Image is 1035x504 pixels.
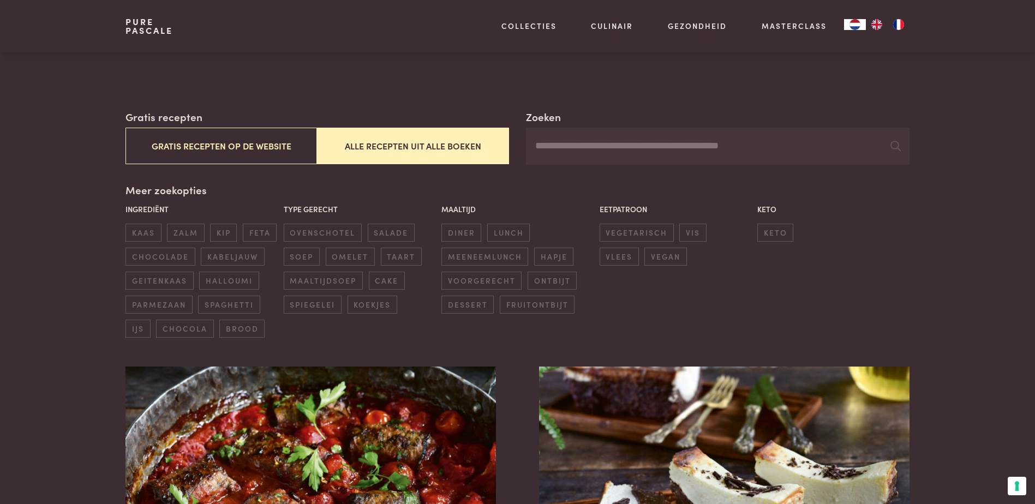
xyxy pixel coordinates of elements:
[125,17,173,35] a: PurePascale
[326,248,375,266] span: omelet
[844,19,910,30] aside: Language selected: Nederlands
[125,296,192,314] span: parmezaan
[348,296,397,314] span: koekjes
[500,296,575,314] span: fruitontbijt
[125,320,150,338] span: ijs
[441,248,528,266] span: meeneemlunch
[368,224,415,242] span: salade
[381,248,422,266] span: taart
[866,19,888,30] a: EN
[844,19,866,30] div: Language
[1008,477,1026,495] button: Uw voorkeuren voor toestemming voor trackingtechnologieën
[866,19,910,30] ul: Language list
[125,272,193,290] span: geitenkaas
[591,20,633,32] a: Culinair
[668,20,727,32] a: Gezondheid
[284,203,436,215] p: Type gerecht
[600,224,674,242] span: vegetarisch
[528,272,577,290] span: ontbijt
[284,248,320,266] span: soep
[210,224,237,242] span: kip
[243,224,277,242] span: feta
[441,272,522,290] span: voorgerecht
[757,224,793,242] span: keto
[487,224,530,242] span: lunch
[888,19,910,30] a: FR
[762,20,827,32] a: Masterclass
[125,224,161,242] span: kaas
[125,109,202,125] label: Gratis recepten
[757,203,910,215] p: Keto
[644,248,686,266] span: vegan
[526,109,561,125] label: Zoeken
[284,272,363,290] span: maaltijdsoep
[199,272,259,290] span: halloumi
[125,248,195,266] span: chocolade
[600,203,752,215] p: Eetpatroon
[369,272,405,290] span: cake
[679,224,706,242] span: vis
[534,248,573,266] span: hapje
[600,248,639,266] span: vlees
[317,128,508,164] button: Alle recepten uit alle boeken
[441,203,594,215] p: Maaltijd
[156,320,213,338] span: chocola
[441,224,481,242] span: diner
[501,20,557,32] a: Collecties
[125,128,317,164] button: Gratis recepten op de website
[201,248,264,266] span: kabeljauw
[167,224,204,242] span: zalm
[284,296,342,314] span: spiegelei
[441,296,494,314] span: dessert
[198,296,260,314] span: spaghetti
[125,203,278,215] p: Ingrediënt
[284,224,362,242] span: ovenschotel
[219,320,265,338] span: brood
[844,19,866,30] a: NL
